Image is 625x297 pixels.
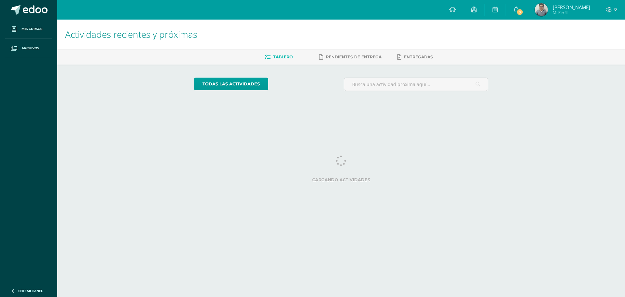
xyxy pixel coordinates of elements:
[194,78,268,90] a: todas las Actividades
[516,8,523,16] span: 3
[553,4,590,10] span: [PERSON_NAME]
[404,54,433,59] span: Entregadas
[5,39,52,58] a: Archivos
[319,52,382,62] a: Pendientes de entrega
[21,26,42,32] span: Mis cursos
[265,52,293,62] a: Tablero
[273,54,293,59] span: Tablero
[326,54,382,59] span: Pendientes de entrega
[65,28,197,40] span: Actividades recientes y próximas
[5,20,52,39] a: Mis cursos
[194,177,489,182] label: Cargando actividades
[553,10,590,15] span: Mi Perfil
[344,78,488,91] input: Busca una actividad próxima aquí...
[21,46,39,51] span: Archivos
[535,3,548,16] img: 3ba3423faefa342bc2c5b8ea565e626e.png
[18,289,43,293] span: Cerrar panel
[397,52,433,62] a: Entregadas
